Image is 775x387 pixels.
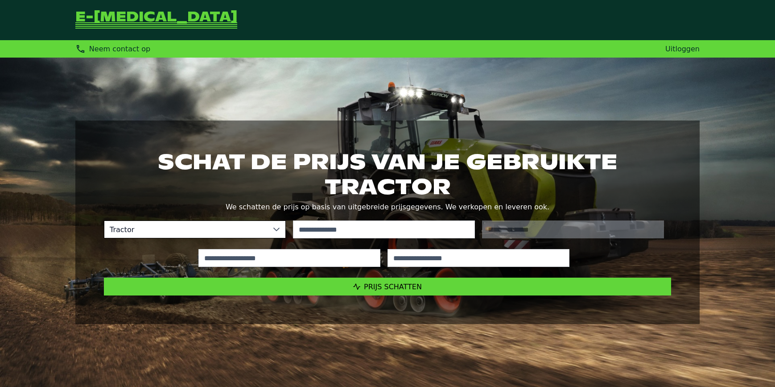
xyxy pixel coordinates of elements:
a: Uitloggen [665,45,700,53]
span: Neem contact op [89,45,150,53]
span: Tractor [104,221,268,238]
a: Terug naar de startpagina [75,11,237,29]
span: Prijs schatten [364,283,422,291]
p: We schatten de prijs op basis van uitgebreide prijsgegevens. We verkopen en leveren ook. [104,201,671,213]
h1: Schat de prijs van je gebruikte tractor [104,149,671,199]
button: Prijs schatten [104,278,671,295]
div: Neem contact op [75,44,150,54]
